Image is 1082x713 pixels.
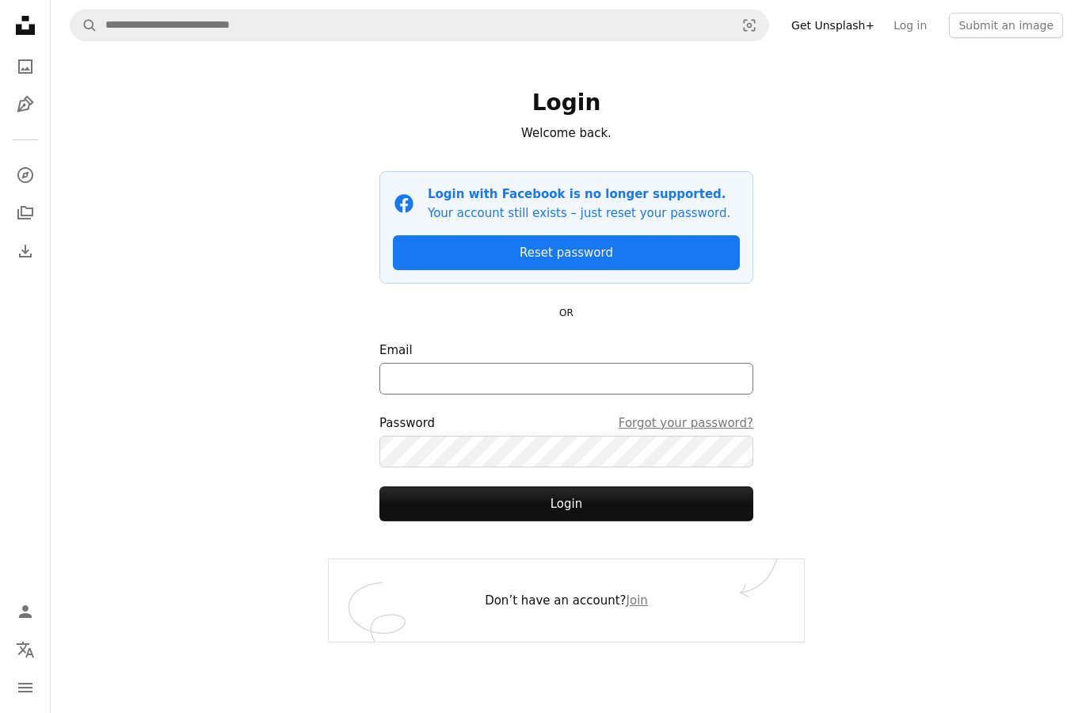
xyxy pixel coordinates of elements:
[10,634,41,665] button: Language
[730,10,768,40] button: Visual search
[10,235,41,267] a: Download History
[10,51,41,82] a: Photos
[393,235,740,270] a: Reset password
[70,10,769,41] form: Find visuals sitewide
[10,672,41,703] button: Menu
[428,185,730,204] p: Login with Facebook is no longer supported.
[379,89,753,117] h1: Login
[619,414,753,433] a: Forgot your password?
[10,10,41,44] a: Home — Unsplash
[10,89,41,120] a: Illustrations
[379,124,753,143] p: Welcome back.
[428,204,730,223] p: Your account still exists – just reset your password.
[10,159,41,191] a: Explore
[379,436,753,467] input: PasswordForgot your password?
[379,363,753,395] input: Email
[379,414,753,433] div: Password
[10,197,41,229] a: Collections
[10,596,41,627] a: Log in / Sign up
[627,593,648,608] a: Join
[949,13,1063,38] button: Submit an image
[559,307,573,318] small: OR
[782,13,884,38] a: Get Unsplash+
[379,341,753,395] label: Email
[884,13,936,38] a: Log in
[379,486,753,521] button: Login
[70,10,97,40] button: Search Unsplash
[329,559,804,642] div: Don’t have an account?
